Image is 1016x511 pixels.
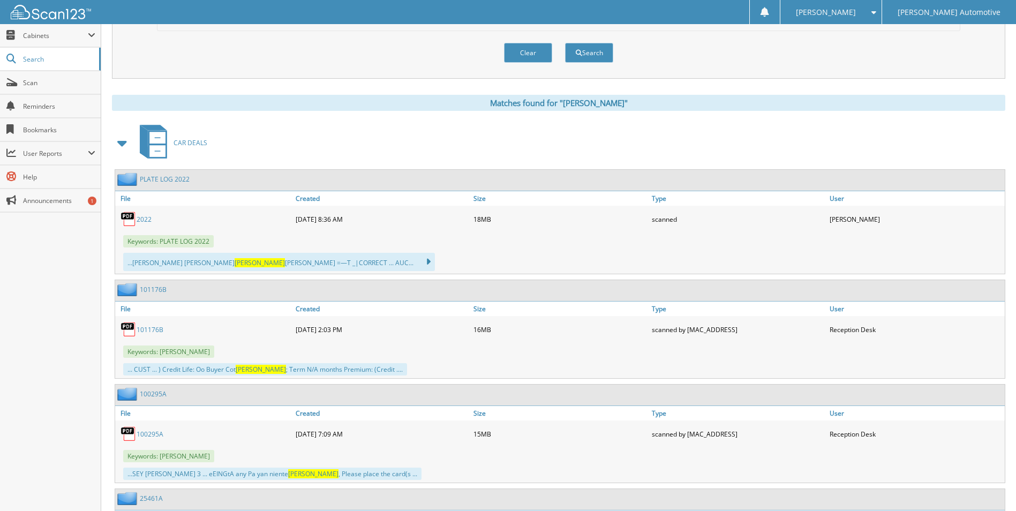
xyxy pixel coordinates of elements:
a: Size [471,191,649,206]
a: 101176B [137,325,163,334]
a: Size [471,406,649,420]
a: 25461A [140,494,163,503]
span: User Reports [23,149,88,158]
a: PLATE LOG 2022 [140,175,190,184]
div: 15MB [471,423,649,445]
span: Keywords: [PERSON_NAME] [123,345,214,358]
span: Reminders [23,102,95,111]
a: Type [649,191,827,206]
div: Reception Desk [827,423,1005,445]
a: Created [293,191,471,206]
div: 16MB [471,319,649,340]
span: Bookmarks [23,125,95,134]
div: ...[PERSON_NAME] [PERSON_NAME] [PERSON_NAME] =—T _|CORRECT ... AUC... [123,253,435,271]
span: [PERSON_NAME] [796,9,856,16]
span: Announcements [23,196,95,205]
a: 100295A [137,430,163,439]
a: User [827,191,1005,206]
a: CAR DEALS [133,122,207,164]
a: Size [471,302,649,316]
a: 100295A [140,389,167,399]
a: 2022 [137,215,152,224]
img: folder2.png [117,387,140,401]
a: User [827,302,1005,316]
span: Search [23,55,94,64]
div: Reception Desk [827,319,1005,340]
img: folder2.png [117,172,140,186]
span: [PERSON_NAME] [236,365,286,374]
div: scanned [649,208,827,230]
span: [PERSON_NAME] [235,258,285,267]
span: Scan [23,78,95,87]
div: scanned by [MAC_ADDRESS] [649,423,827,445]
a: Created [293,302,471,316]
div: Matches found for "[PERSON_NAME]" [112,95,1005,111]
span: Keywords: [PERSON_NAME] [123,450,214,462]
span: Help [23,172,95,182]
span: Keywords: PLATE LOG 2022 [123,235,214,247]
button: Search [565,43,613,63]
a: File [115,191,293,206]
a: File [115,406,293,420]
img: scan123-logo-white.svg [11,5,91,19]
a: User [827,406,1005,420]
iframe: Chat Widget [962,460,1016,511]
span: Cabinets [23,31,88,40]
a: Type [649,406,827,420]
a: Created [293,406,471,420]
a: 101176B [140,285,167,294]
img: folder2.png [117,283,140,296]
div: [DATE] 7:09 AM [293,423,471,445]
img: PDF.png [121,426,137,442]
span: CAR DEALS [174,138,207,147]
img: PDF.png [121,321,137,337]
div: ... CUST ... ) Credit Life: Oo Buyer Cot ; Term N/A months Premium: (Credit .... [123,363,407,375]
span: [PERSON_NAME] [288,469,338,478]
a: File [115,302,293,316]
button: Clear [504,43,552,63]
div: scanned by [MAC_ADDRESS] [649,319,827,340]
span: [PERSON_NAME] Automotive [898,9,1000,16]
a: Type [649,302,827,316]
img: folder2.png [117,492,140,505]
div: 18MB [471,208,649,230]
div: [DATE] 2:03 PM [293,319,471,340]
div: [PERSON_NAME] [827,208,1005,230]
div: [DATE] 8:36 AM [293,208,471,230]
img: PDF.png [121,211,137,227]
div: ...SEY [PERSON_NAME] 3 ... eEINGtA any Pa yan niente , Please place the card(s ... [123,468,422,480]
div: 1 [88,197,96,205]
